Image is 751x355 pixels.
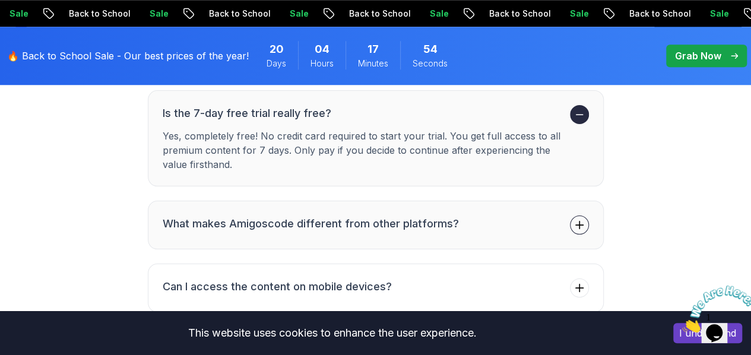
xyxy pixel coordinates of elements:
[7,49,249,63] p: 🔥 Back to School Sale - Our best prices of the year!
[148,264,604,312] button: Can I access the content on mobile devices?
[163,278,392,295] h3: Can I access the content on mobile devices?
[413,58,448,69] span: Seconds
[315,41,329,58] span: 4 Hours
[480,8,560,20] p: Back to School
[358,58,388,69] span: Minutes
[701,8,739,20] p: Sale
[270,41,284,58] span: 20 Days
[199,8,280,20] p: Back to School
[163,129,565,172] p: Yes, completely free! No credit card required to start your trial. You get full access to all pre...
[163,215,459,232] h3: What makes Amigoscode different from other platforms?
[140,8,178,20] p: Sale
[673,323,742,343] button: Accept cookies
[340,8,420,20] p: Back to School
[148,90,604,186] button: Is the 7-day free trial really free?Yes, completely free! No credit card required to start your t...
[420,8,458,20] p: Sale
[677,281,751,337] iframe: chat widget
[367,41,379,58] span: 17 Minutes
[148,201,604,249] button: What makes Amigoscode different from other platforms?
[423,41,438,58] span: 54 Seconds
[280,8,318,20] p: Sale
[5,5,9,15] span: 1
[310,58,334,69] span: Hours
[9,320,655,346] div: This website uses cookies to enhance the user experience.
[59,8,140,20] p: Back to School
[163,105,565,122] h3: Is the 7-day free trial really free?
[675,49,721,63] p: Grab Now
[5,5,78,52] img: Chat attention grabber
[560,8,598,20] p: Sale
[267,58,286,69] span: Days
[620,8,701,20] p: Back to School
